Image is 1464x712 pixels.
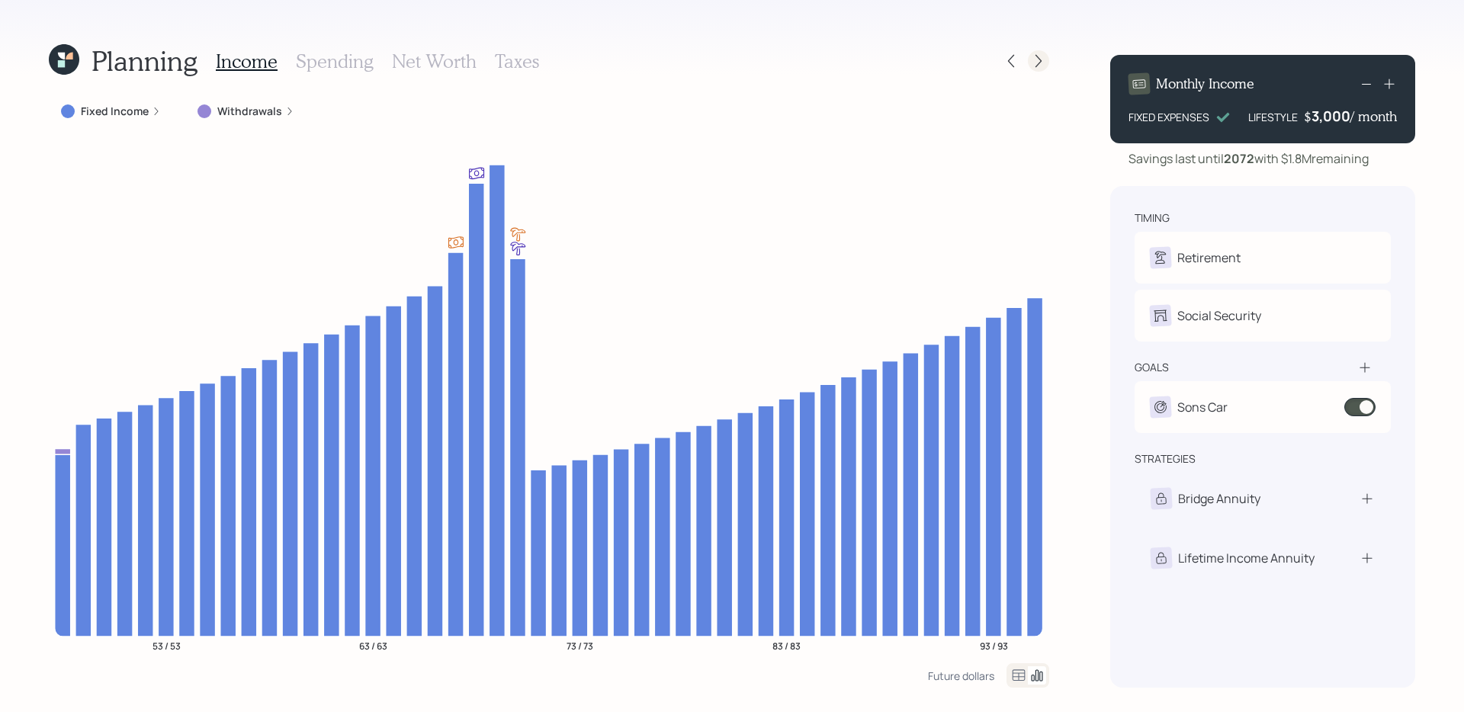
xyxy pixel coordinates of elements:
div: Retirement [1177,249,1241,267]
tspan: 53 / 53 [152,639,181,652]
tspan: 83 / 83 [772,639,801,652]
div: LIFESTYLE [1248,109,1298,125]
div: Savings last until with $1.8M remaining [1128,149,1369,168]
div: Future dollars [928,669,994,683]
div: Lifetime Income Annuity [1178,549,1315,567]
label: Fixed Income [81,104,149,119]
tspan: 73 / 73 [567,639,593,652]
b: 2072 [1224,150,1254,167]
tspan: 93 / 93 [980,639,1008,652]
h4: / month [1350,108,1397,125]
h3: Spending [296,50,374,72]
div: goals [1135,360,1169,375]
div: Bridge Annuity [1178,489,1260,508]
h4: Monthly Income [1156,75,1254,92]
h3: Net Worth [392,50,477,72]
div: FIXED EXPENSES [1128,109,1209,125]
div: Sons Car [1177,398,1228,416]
h4: $ [1304,108,1311,125]
tspan: 63 / 63 [359,639,387,652]
h3: Income [216,50,278,72]
div: Social Security [1177,306,1261,325]
div: 3,000 [1311,107,1350,125]
h3: Taxes [495,50,539,72]
div: timing [1135,210,1170,226]
div: strategies [1135,451,1196,467]
h1: Planning [91,44,197,77]
label: Withdrawals [217,104,282,119]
